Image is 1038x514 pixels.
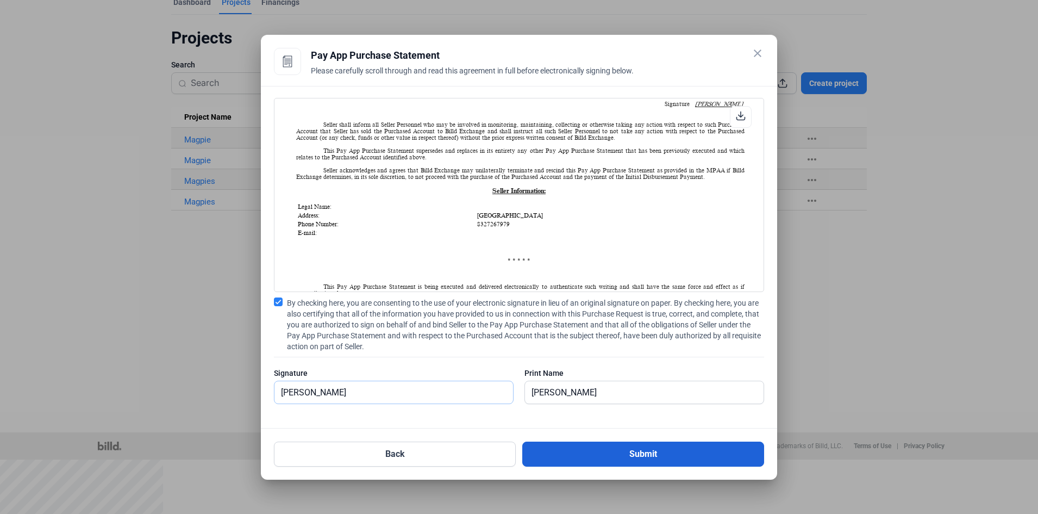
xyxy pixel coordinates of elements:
u: Seller Information: [492,187,546,195]
span: [PERSON_NAME] [695,101,743,108]
td: [GEOGRAPHIC_DATA] [477,212,743,219]
input: Print Name [525,381,752,404]
div: Pay App Purchase Statement [311,48,764,63]
div: Please carefully scroll through and read this agreement in full before electronically signing below. [311,65,764,89]
div: Signature [274,368,514,379]
td: 8327267979 [477,220,743,228]
div: This Pay App Purchase Statement is being executed and delivered electronically to authenticate su... [296,283,745,296]
td: Address: [297,212,370,219]
div: Seller acknowledges and agrees that Billd Exchange may unilaterally terminate and rescind this Pa... [296,167,745,180]
mat-icon: close [751,47,764,60]
button: Submit [522,442,764,467]
td: Phone Number: [297,220,476,228]
button: Back [274,442,516,467]
input: Signature [274,381,513,404]
span: By checking here, you are consenting to the use of your electronic signature in lieu of an origin... [287,298,764,352]
div: Print Name [524,368,764,379]
div: This Pay App Purchase Statement supersedes and replaces in its entirety any other Pay App Purchas... [296,147,745,160]
td: Legal Name: [297,203,476,210]
td: E-mail: [297,229,476,237]
div: Signature [319,101,743,108]
div: Seller shall inform all Seller Personnel who may be involved in monitoring, maintaining, collecti... [296,121,745,141]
